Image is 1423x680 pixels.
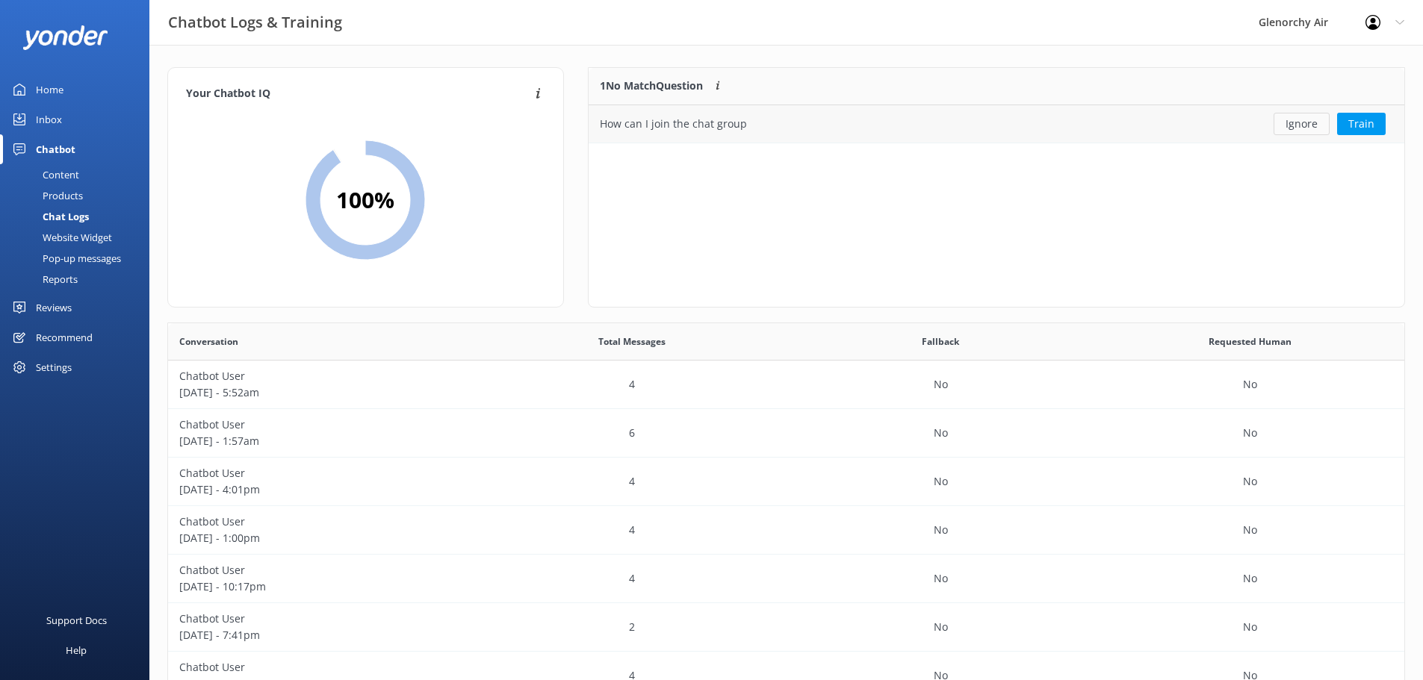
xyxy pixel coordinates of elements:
div: Home [36,75,63,105]
a: Content [9,164,149,185]
p: No [1243,619,1257,635]
a: Reports [9,269,149,290]
p: No [1243,570,1257,587]
a: Chat Logs [9,206,149,227]
p: No [934,522,948,538]
p: Chatbot User [179,368,466,384]
div: grid [589,105,1404,143]
h2: 100 % [336,182,394,218]
span: Requested Human [1209,334,1292,349]
p: No [1243,425,1257,441]
p: Chatbot User [179,514,466,530]
div: Content [9,164,79,185]
div: row [168,603,1404,652]
p: 1 No Match Question [600,78,703,94]
div: Pop-up messages [9,248,121,269]
div: Settings [36,352,72,382]
p: 4 [629,473,635,490]
p: 4 [629,376,635,393]
div: Recommend [36,322,93,352]
p: [DATE] - 7:41pm [179,627,466,643]
div: How can I join the chat group [600,116,747,132]
span: Total Messages [598,334,666,349]
div: row [168,458,1404,506]
div: Website Widget [9,227,112,248]
p: Chatbot User [179,659,466,676]
p: 6 [629,425,635,441]
p: No [934,376,948,393]
a: Website Widget [9,227,149,248]
p: No [934,473,948,490]
p: 4 [629,522,635,538]
p: [DATE] - 4:01pm [179,481,466,498]
div: Reports [9,269,78,290]
div: row [168,409,1404,458]
p: No [1243,473,1257,490]
p: [DATE] - 1:57am [179,433,466,449]
div: row [168,506,1404,555]
div: row [589,105,1404,143]
a: Products [9,185,149,206]
p: No [934,619,948,635]
div: Help [66,635,87,665]
div: Chat Logs [9,206,89,227]
div: row [168,555,1404,603]
p: 2 [629,619,635,635]
h4: Your Chatbot IQ [186,86,531,102]
img: yonder-white-logo.png [22,25,108,50]
button: Ignore [1274,113,1330,135]
p: [DATE] - 5:52am [179,384,466,401]
div: Chatbot [36,134,75,164]
button: Train [1337,113,1386,135]
div: Products [9,185,83,206]
p: No [1243,376,1257,393]
div: Reviews [36,293,72,322]
div: row [168,361,1404,409]
p: Chatbot User [179,417,466,433]
div: Support Docs [46,605,107,635]
span: Fallback [922,334,959,349]
p: No [1243,522,1257,538]
p: 4 [629,570,635,587]
p: Chatbot User [179,465,466,481]
span: Conversation [179,334,238,349]
div: Inbox [36,105,62,134]
h3: Chatbot Logs & Training [168,10,342,34]
p: [DATE] - 10:17pm [179,578,466,595]
p: No [934,425,948,441]
p: [DATE] - 1:00pm [179,530,466,546]
p: Chatbot User [179,611,466,627]
p: No [934,570,948,587]
a: Pop-up messages [9,248,149,269]
p: Chatbot User [179,562,466,578]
